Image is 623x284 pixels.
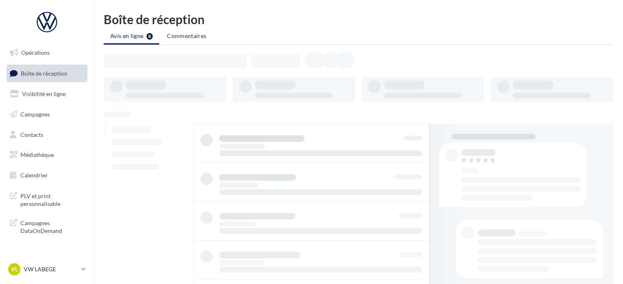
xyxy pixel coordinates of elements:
a: PLV et print personnalisable [5,187,89,211]
span: Boîte de réception [21,69,67,76]
span: Opérations [21,49,50,56]
a: Campagnes DataOnDemand [5,214,89,238]
a: Médiathèque [5,146,89,163]
span: PLV et print personnalisable [20,190,84,208]
span: Campagnes [20,111,50,118]
a: Opérations [5,44,89,61]
span: VL [11,265,18,273]
a: Calendrier [5,167,89,184]
a: Campagnes [5,106,89,123]
a: VL VW LABEGE [7,262,87,277]
span: Commentaires [167,32,206,39]
a: Contacts [5,126,89,143]
a: Boîte de réception [5,65,89,82]
span: Calendrier [20,172,48,179]
span: Campagnes DataOnDemand [20,217,84,235]
a: Visibilité en ligne [5,85,89,103]
span: Contacts [20,131,43,138]
span: Visibilité en ligne [22,90,66,97]
p: VW LABEGE [24,265,78,273]
span: Médiathèque [20,151,54,158]
div: Boîte de réception [104,13,613,25]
